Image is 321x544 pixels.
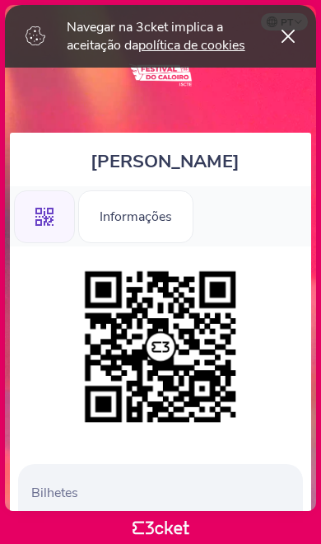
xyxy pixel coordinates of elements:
span: [PERSON_NAME] [91,149,240,174]
a: Informações [78,206,193,224]
div: Informações [78,190,193,243]
p: Navegar na 3cket implica a aceitação da [67,18,269,54]
p: Bilhetes [31,484,296,502]
img: d3b19febff244cf487a99fcae8c3f551.png [77,263,244,431]
img: Festival do Caloiro Iscte [119,21,202,124]
a: política de cookies [138,36,245,54]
